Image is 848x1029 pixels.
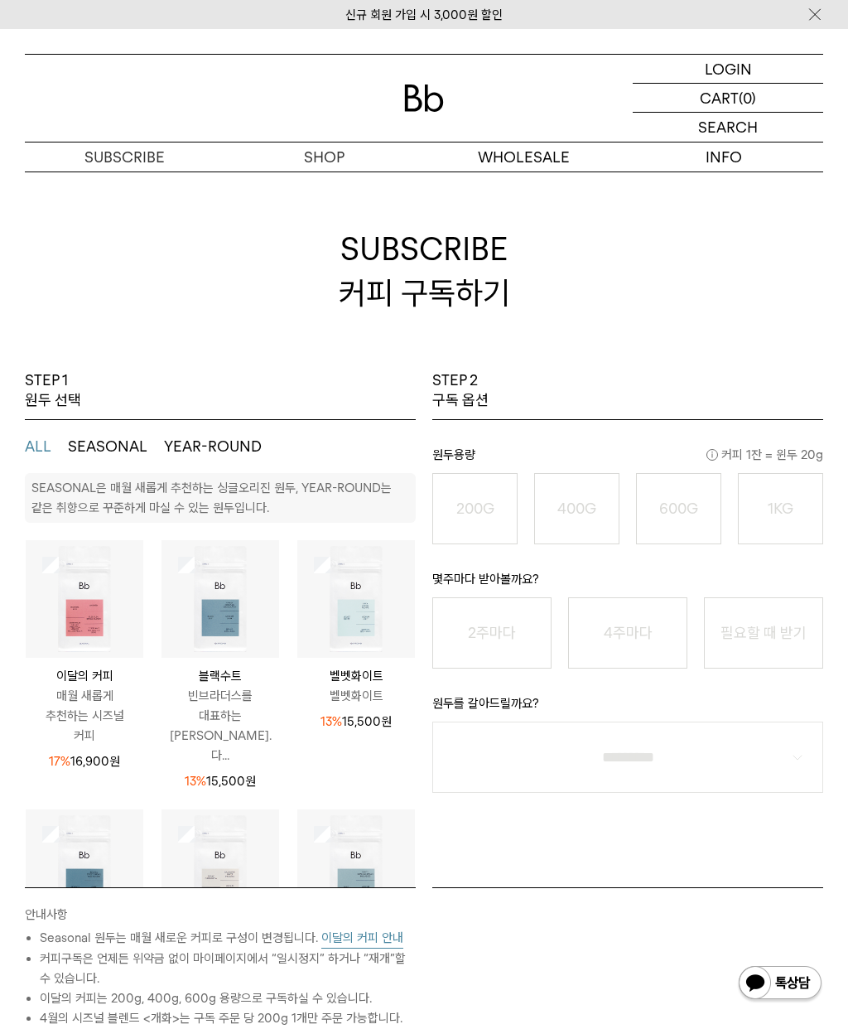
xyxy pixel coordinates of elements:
p: INFO [624,143,823,171]
img: 상품이미지 [26,540,143,658]
a: 신규 회원 가입 시 3,000원 할인 [345,7,503,22]
span: 13% [320,714,342,729]
button: 200G [432,473,518,544]
p: 15,500 [320,712,392,732]
p: 원두를 갈아드릴까요? [432,693,823,722]
li: Seasonal 원두는 매월 새로운 커피로 구성이 변경됩니다. [40,928,416,949]
o: 200G [456,500,494,517]
button: 400G [534,473,619,544]
button: SEASONAL [68,437,147,457]
button: YEAR-ROUND [164,437,262,457]
span: 13% [185,774,206,789]
img: 카카오톡 채널 1:1 채팅 버튼 [737,964,823,1004]
img: 상품이미지 [161,540,279,658]
p: 원두용량 [432,445,823,473]
span: 원 [381,714,392,729]
button: ALL [25,437,51,457]
span: 17% [49,754,70,769]
button: 2주마다 [432,597,552,669]
p: STEP 1 원두 선택 [25,370,81,411]
o: 1KG [768,500,793,517]
p: 빈브라더스를 대표하는 [PERSON_NAME]. 다... [161,686,279,766]
button: 1KG [738,473,823,544]
button: 이달의 커피 안내 [321,928,403,949]
li: 커피구독은 언제든 위약금 없이 마이페이지에서 “일시정지” 하거나 “재개”할 수 있습니다. [40,949,416,988]
p: 벨벳화이트 [297,666,415,686]
button: 4주마다 [568,597,687,669]
span: 원 [109,754,120,769]
p: 몇주마다 받아볼까요? [432,569,823,597]
img: 상품이미지 [161,809,279,927]
p: SEARCH [698,113,758,142]
a: LOGIN [633,55,823,84]
img: 로고 [404,85,444,112]
p: LOGIN [705,55,752,83]
p: SEASONAL은 매월 새롭게 추천하는 싱글오리진 원두, YEAR-ROUND는 같은 취향으로 꾸준하게 마실 수 있는 원두입니다. [31,481,392,515]
p: 16,900 [49,751,120,771]
img: 상품이미지 [297,809,415,927]
a: SUBSCRIBE [25,143,224,171]
li: 4월의 시즈널 블렌드 <개화>는 구독 주문 당 200g 1개만 주문 가능합니다. [40,1008,416,1028]
h2: SUBSCRIBE 커피 구독하기 [25,171,823,370]
p: 안내사항 [25,905,416,928]
a: SHOP [224,143,424,171]
span: 커피 1잔 = 윈두 20g [706,445,823,465]
li: 이달의 커피는 200g, 400g, 600g 용량으로 구독하실 수 있습니다. [40,988,416,1008]
p: 매월 새롭게 추천하는 시즈널 커피 [26,686,143,746]
span: 원 [245,774,256,789]
p: 블랙수트 [161,666,279,686]
o: 600G [659,500,698,517]
a: CART (0) [633,84,823,113]
p: 이달의 커피 [26,666,143,686]
o: 400G [557,500,596,517]
p: STEP 2 구독 옵션 [432,370,489,411]
p: (0) [739,84,756,112]
button: 600G [636,473,721,544]
p: CART [700,84,739,112]
img: 상품이미지 [297,540,415,658]
p: WHOLESALE [424,143,624,171]
button: 필요할 때 받기 [704,597,823,669]
p: 15,500 [185,771,256,791]
img: 상품이미지 [26,809,143,927]
p: 벨벳화이트 [297,686,415,706]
